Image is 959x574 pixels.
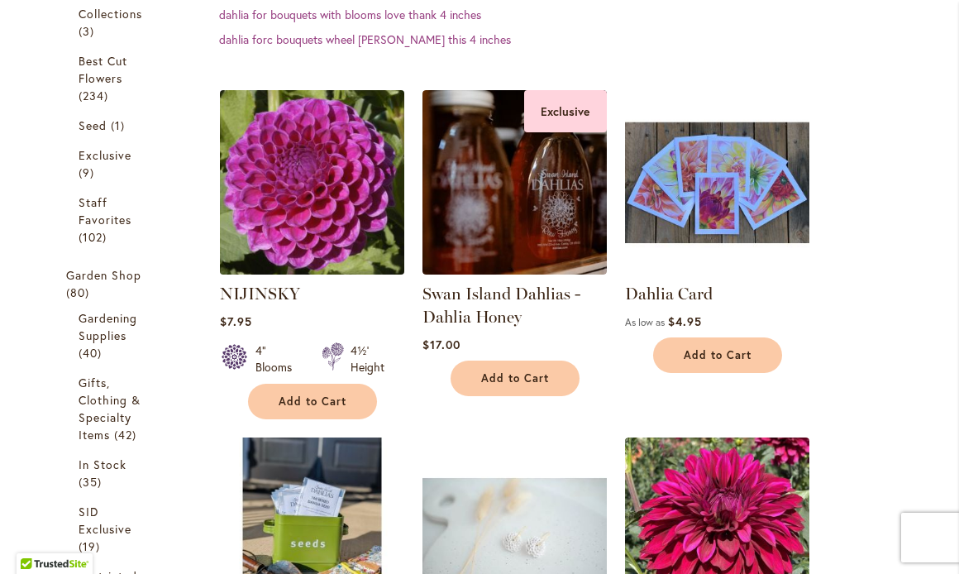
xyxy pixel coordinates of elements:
[625,316,665,328] span: As low as
[625,262,809,278] a: Group shot of Dahlia Cards
[79,164,98,181] span: 9
[79,375,141,442] span: Gifts, Clothing & Specialty Items
[79,5,142,40] a: Collections
[351,342,384,375] div: 4½' Height
[79,309,142,361] a: Gardening Supplies
[79,473,106,490] span: 35
[12,515,59,562] iframe: Launch Accessibility Center
[219,31,511,47] a: dahlia forc bouquets wheel [PERSON_NAME] this 4 inches
[524,90,607,132] div: Exclusive
[66,284,93,301] span: 80
[625,284,713,304] a: Dahlia Card
[114,426,141,443] span: 42
[79,194,131,227] span: Staff Favorites
[451,361,580,396] button: Add to Cart
[625,90,809,275] img: Group shot of Dahlia Cards
[79,457,126,472] span: In Stock
[255,342,302,375] div: 4" Blooms
[79,538,104,555] span: 19
[79,117,142,134] a: Seed
[684,348,751,362] span: Add to Cart
[79,310,137,343] span: Gardening Supplies
[220,262,404,278] a: NIJINSKY
[79,6,143,22] span: Collections
[481,371,549,385] span: Add to Cart
[79,53,127,86] span: Best Cut Flowers
[111,117,129,134] span: 1
[79,52,142,104] a: Best Cut Flowers
[79,456,142,490] a: In Stock
[79,147,131,163] span: Exclusive
[79,22,98,40] span: 3
[79,374,142,443] a: Gifts, Clothing &amp; Specialty Items
[220,313,252,329] span: $7.95
[79,344,106,361] span: 40
[79,503,142,555] a: SID Exclusive
[79,146,142,181] a: Exclusive
[668,313,702,329] span: $4.95
[79,504,131,537] span: SID Exclusive
[66,266,155,301] a: Garden Shop
[248,384,377,419] button: Add to Cart
[219,7,481,22] a: dahlia for bouquets with blooms love thank 4 inches
[215,85,408,279] img: NIJINSKY
[653,337,782,373] button: Add to Cart
[279,395,346,409] span: Add to Cart
[422,90,607,275] img: Swan Island Dahlias - Dahlia Honey
[79,117,107,133] span: Seed
[422,262,607,278] a: Swan Island Dahlias - Dahlia Honey Exclusive
[79,87,112,104] span: 234
[422,337,460,352] span: $17.00
[79,194,142,246] a: Staff Favorites
[220,284,300,304] a: NIJINSKY
[66,267,142,283] span: Garden Shop
[422,284,580,327] a: Swan Island Dahlias - Dahlia Honey
[79,228,111,246] span: 102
